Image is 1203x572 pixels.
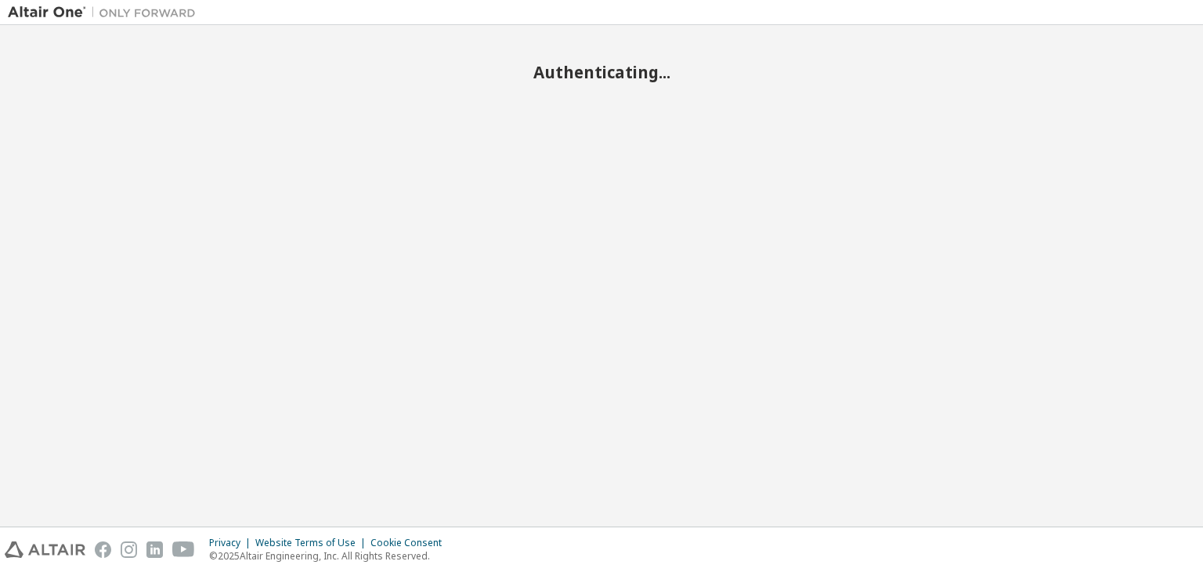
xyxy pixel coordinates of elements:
[370,537,451,549] div: Cookie Consent
[146,541,163,558] img: linkedin.svg
[209,549,451,563] p: © 2025 Altair Engineering, Inc. All Rights Reserved.
[8,62,1195,82] h2: Authenticating...
[95,541,111,558] img: facebook.svg
[209,537,255,549] div: Privacy
[5,541,85,558] img: altair_logo.svg
[121,541,137,558] img: instagram.svg
[255,537,370,549] div: Website Terms of Use
[172,541,195,558] img: youtube.svg
[8,5,204,20] img: Altair One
